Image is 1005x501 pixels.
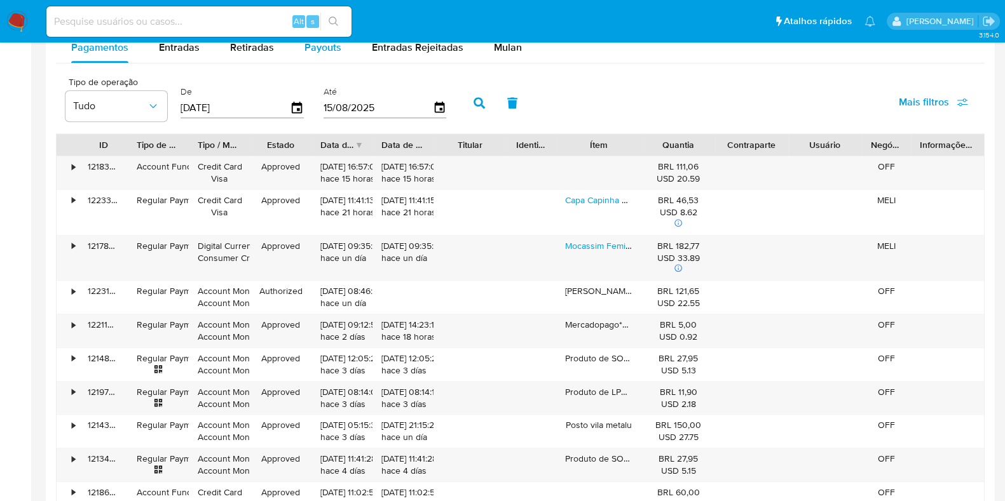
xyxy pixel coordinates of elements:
[311,15,315,27] span: s
[784,15,852,28] span: Atalhos rápidos
[906,15,978,27] p: magno.ferreira@mercadopago.com.br
[865,16,875,27] a: Notificações
[982,15,995,28] a: Sair
[320,13,346,30] button: search-icon
[46,13,352,30] input: Pesquise usuários ou casos...
[294,15,304,27] span: Alt
[978,30,999,40] span: 3.154.0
